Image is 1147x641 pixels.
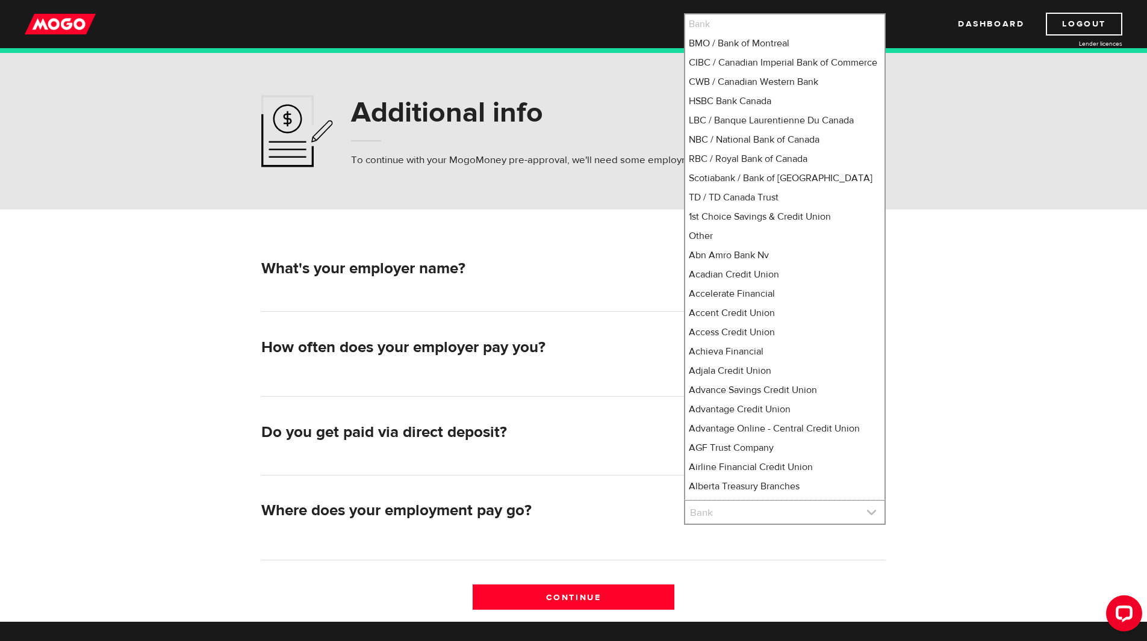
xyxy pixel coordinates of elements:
p: To continue with your MogoMoney pre-approval, we'll need some employment and personal info. [351,153,788,167]
li: TD / TD Canada Trust [685,188,884,207]
li: Scotiabank / Bank of [GEOGRAPHIC_DATA] [685,169,884,188]
li: Adjala Credit Union [685,361,884,380]
li: Other [685,226,884,246]
iframe: LiveChat chat widget [1096,590,1147,641]
a: Dashboard [958,13,1024,36]
li: BMO / Bank of Montreal [685,34,884,53]
li: Alberta Treasury Branches [685,477,884,496]
li: CWB / Canadian Western Bank [685,72,884,91]
img: application-ef4f7aff46a5c1a1d42a38d909f5b40b.svg [261,95,333,167]
li: Advance Savings Credit Union [685,380,884,400]
li: LBC / Banque Laurentienne Du Canada [685,111,884,130]
li: 1st Choice Savings & Credit Union [685,207,884,226]
h2: Where does your employment pay go? [261,501,674,520]
input: Continue [473,584,674,610]
img: mogo_logo-11ee424be714fa7cbb0f0f49df9e16ec.png [25,13,96,36]
li: Accent Credit Union [685,303,884,323]
li: Bank [685,14,884,34]
li: NBC / National Bank of Canada [685,130,884,149]
li: Abn Amro Bank Nv [685,246,884,265]
li: Aldergrove Credit Union [685,496,884,515]
li: Achieva Financial [685,342,884,361]
li: HSBC Bank Canada [685,91,884,111]
h2: How often does your employer pay you? [261,338,674,357]
li: CIBC / Canadian Imperial Bank of Commerce [685,53,884,72]
a: Lender licences [1032,39,1122,48]
h2: What's your employer name? [261,259,674,278]
h2: Do you get paid via direct deposit? [261,423,674,442]
li: Airline Financial Credit Union [685,457,884,477]
li: RBC / Royal Bank of Canada [685,149,884,169]
li: Advantage Online - Central Credit Union [685,419,884,438]
li: Accelerate Financial [685,284,884,303]
li: Acadian Credit Union [685,265,884,284]
li: AGF Trust Company [685,438,884,457]
a: Logout [1046,13,1122,36]
li: Advantage Credit Union [685,400,884,419]
li: Access Credit Union [685,323,884,342]
h1: Additional info [351,97,788,128]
